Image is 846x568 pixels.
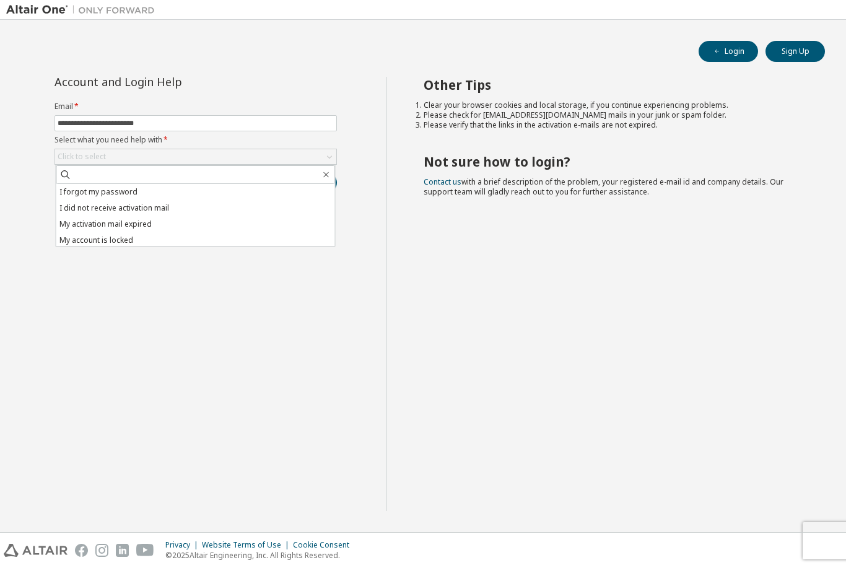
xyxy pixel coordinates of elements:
[55,77,281,87] div: Account and Login Help
[55,135,337,145] label: Select what you need help with
[699,41,758,62] button: Login
[424,110,803,120] li: Please check for [EMAIL_ADDRESS][DOMAIN_NAME] mails in your junk or spam folder.
[55,149,336,164] div: Click to select
[75,544,88,557] img: facebook.svg
[56,184,335,200] li: I forgot my password
[765,41,825,62] button: Sign Up
[58,152,106,162] div: Click to select
[424,177,783,197] span: with a brief description of the problem, your registered e-mail id and company details. Our suppo...
[55,102,337,111] label: Email
[424,177,461,187] a: Contact us
[136,544,154,557] img: youtube.svg
[424,100,803,110] li: Clear your browser cookies and local storage, if you continue experiencing problems.
[165,540,202,550] div: Privacy
[424,154,803,170] h2: Not sure how to login?
[424,120,803,130] li: Please verify that the links in the activation e-mails are not expired.
[202,540,293,550] div: Website Terms of Use
[4,544,68,557] img: altair_logo.svg
[165,550,357,561] p: © 2025 Altair Engineering, Inc. All Rights Reserved.
[293,540,357,550] div: Cookie Consent
[116,544,129,557] img: linkedin.svg
[424,77,803,93] h2: Other Tips
[6,4,161,16] img: Altair One
[95,544,108,557] img: instagram.svg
